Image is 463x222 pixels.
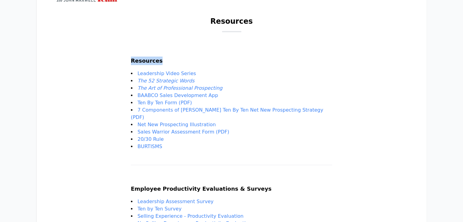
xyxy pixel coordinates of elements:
a: The Art of Professional Prospecting [138,85,223,91]
a: The 52 Strategic Words [138,78,195,84]
a: Sales Warrior Assessment Form (PDF) [138,129,229,135]
a: ​7 Components of [PERSON_NAME] Ten By Ten Net New Prospecting Strategy (PDF) [131,107,323,120]
h2: Employee Productivity Evaluations & Surveys [131,185,332,198]
a: 20/30 Rule [138,136,164,142]
a: BURTISMS [138,144,162,149]
a: Net New Prospecting Illustration [138,122,216,127]
a: Leadership Assessment Survey [138,199,214,204]
h2: Resources [131,57,332,70]
a: BAABCO Sales Development App [138,92,218,98]
h1: Resources [210,16,253,31]
a: Ten by Ten Survey [138,206,182,212]
a: Ten By Ten Form (PDF) [138,100,192,106]
a: Leadership Video Series [138,71,196,76]
a: Selling Experience - Productivity Evaluation [138,213,244,219]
